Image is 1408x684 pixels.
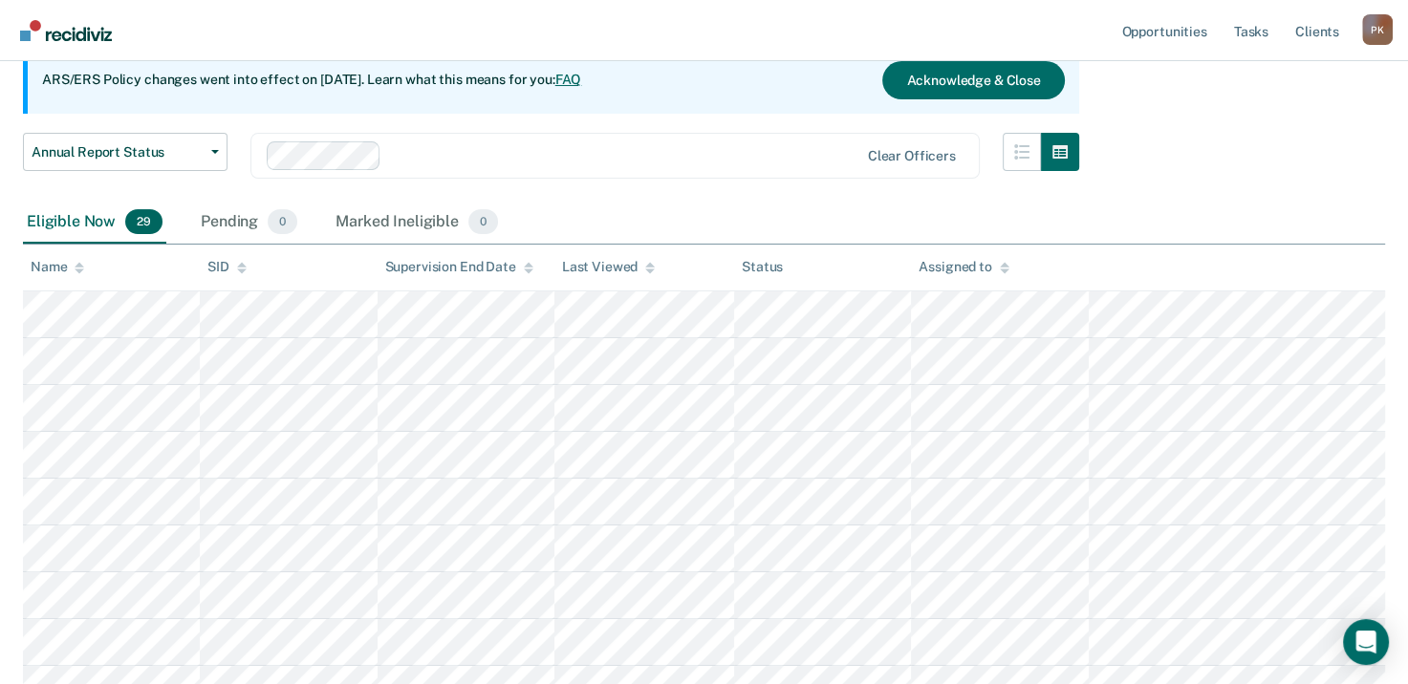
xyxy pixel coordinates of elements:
[268,209,297,234] span: 0
[207,259,247,275] div: SID
[31,259,84,275] div: Name
[32,144,204,160] span: Annual Report Status
[919,259,1008,275] div: Assigned to
[1362,14,1393,45] div: P K
[1343,619,1389,665] div: Open Intercom Messenger
[125,209,162,234] span: 29
[197,202,301,244] div: Pending0
[20,20,112,41] img: Recidiviz
[555,72,582,87] a: FAQ
[23,202,166,244] div: Eligible Now29
[385,259,533,275] div: Supervision End Date
[42,71,581,90] p: ARS/ERS Policy changes went into effect on [DATE]. Learn what this means for you:
[468,209,498,234] span: 0
[882,61,1064,99] button: Acknowledge & Close
[742,259,783,275] div: Status
[23,133,227,171] button: Annual Report Status
[1362,14,1393,45] button: Profile dropdown button
[562,259,655,275] div: Last Viewed
[332,202,502,244] div: Marked Ineligible0
[868,148,956,164] div: Clear officers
